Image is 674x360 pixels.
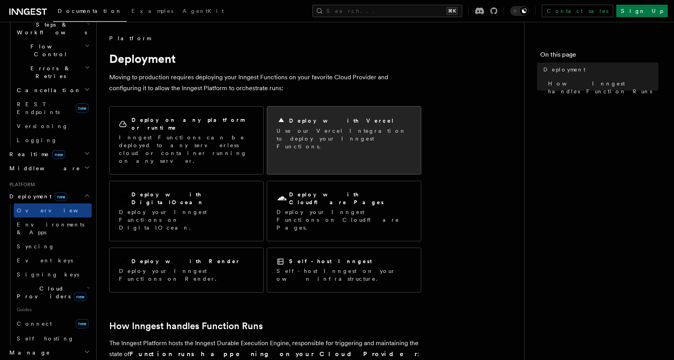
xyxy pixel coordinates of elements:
[183,8,224,14] span: AgentKit
[277,208,411,232] p: Deploy your Inngest Functions on Cloudflare Pages.
[17,257,73,264] span: Event keys
[178,2,229,21] a: AgentKit
[17,207,97,214] span: Overview
[76,103,89,113] span: new
[14,133,92,147] a: Logging
[131,116,254,132] h2: Deploy on any platform or runtime
[542,5,613,17] a: Contact sales
[17,335,74,342] span: Self hosting
[76,319,89,328] span: new
[289,257,372,265] h2: Self-host Inngest
[109,338,421,360] p: The Inngest Platform hosts the Inngest Durable Execution Engine, responsible for triggering and m...
[14,43,85,58] span: Flow Control
[17,321,52,327] span: Connect
[6,349,50,356] span: Manage
[312,5,462,17] button: Search...⌘K
[6,192,67,200] span: Deployment
[14,203,92,217] a: Overview
[109,72,421,94] p: Moving to production requires deploying your Inngest Functions on your favorite Cloud Provider an...
[127,2,178,21] a: Examples
[129,350,417,358] strong: Function runs happening on your Cloud Provider
[540,62,658,77] a: Deployment
[548,80,658,95] span: How Inngest handles Function Runs
[14,316,92,331] a: Connectnew
[289,117,394,125] h2: Deploy with Vercel
[6,147,92,161] button: Realtimenew
[14,285,87,300] span: Cloud Providers
[14,239,92,253] a: Syncing
[109,106,264,175] a: Deploy on any platform or runtimeInngest Functions can be deployed to any serverless cloud or con...
[55,192,67,201] span: new
[267,181,421,241] a: Deploy with Cloudflare PagesDeploy your Inngest Functions on Cloudflare Pages.
[6,346,92,360] button: Manage
[6,4,92,147] div: Inngest Functions
[14,61,92,83] button: Errors & Retries
[447,7,458,15] kbd: ⌘K
[17,221,84,235] span: Environments & Apps
[277,127,411,150] p: Use our Vercel Integration to deploy your Inngest Functions.
[267,106,421,175] a: Deploy with VercelUse our Vercel Integration to deploy your Inngest Functions.
[267,248,421,292] a: Self-host InngestSelf-host Inngest on your own infrastructure.
[6,203,92,346] div: Deploymentnew
[17,123,68,129] span: Versioning
[119,208,254,232] p: Deploy your Inngest Functions on DigitalOcean.
[14,83,92,97] button: Cancellation
[109,321,263,331] a: How Inngest handles Function Runs
[17,101,60,115] span: REST Endpoints
[14,39,92,61] button: Flow Control
[53,2,127,22] a: Documentation
[109,52,421,66] h1: Deployment
[14,282,92,303] button: Cloud Providersnew
[289,191,411,206] h2: Deploy with Cloudflare Pages
[14,253,92,267] a: Event keys
[277,193,287,204] svg: Cloudflare
[545,77,658,98] a: How Inngest handles Function Runs
[131,191,254,206] h2: Deploy with DigitalOcean
[74,292,87,301] span: new
[131,8,173,14] span: Examples
[616,5,668,17] a: Sign Up
[14,217,92,239] a: Environments & Apps
[14,331,92,346] a: Self hosting
[17,137,57,143] span: Logging
[119,134,254,165] p: Inngest Functions can be deployed to any serverless cloud or container running on any server.
[14,21,87,36] span: Steps & Workflows
[109,34,151,42] span: Platform
[510,6,529,16] button: Toggle dark mode
[277,267,411,283] p: Self-host Inngest on your own infrastructure.
[131,257,240,265] h2: Deploy with Render
[109,181,264,241] a: Deploy with DigitalOceanDeploy your Inngest Functions on DigitalOcean.
[6,189,92,203] button: Deploymentnew
[58,8,122,14] span: Documentation
[540,50,658,62] h4: On this page
[14,64,85,80] span: Errors & Retries
[543,66,585,73] span: Deployment
[14,303,92,316] span: Guides
[17,271,79,278] span: Signing keys
[109,248,264,292] a: Deploy with RenderDeploy your Inngest Functions on Render.
[14,86,81,94] span: Cancellation
[14,119,92,133] a: Versioning
[6,161,92,175] button: Middleware
[14,18,92,39] button: Steps & Workflows
[17,243,55,250] span: Syncing
[6,150,65,158] span: Realtime
[6,182,35,188] span: Platform
[119,267,254,283] p: Deploy your Inngest Functions on Render.
[14,97,92,119] a: REST Endpointsnew
[52,150,65,159] span: new
[6,164,80,172] span: Middleware
[14,267,92,282] a: Signing keys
